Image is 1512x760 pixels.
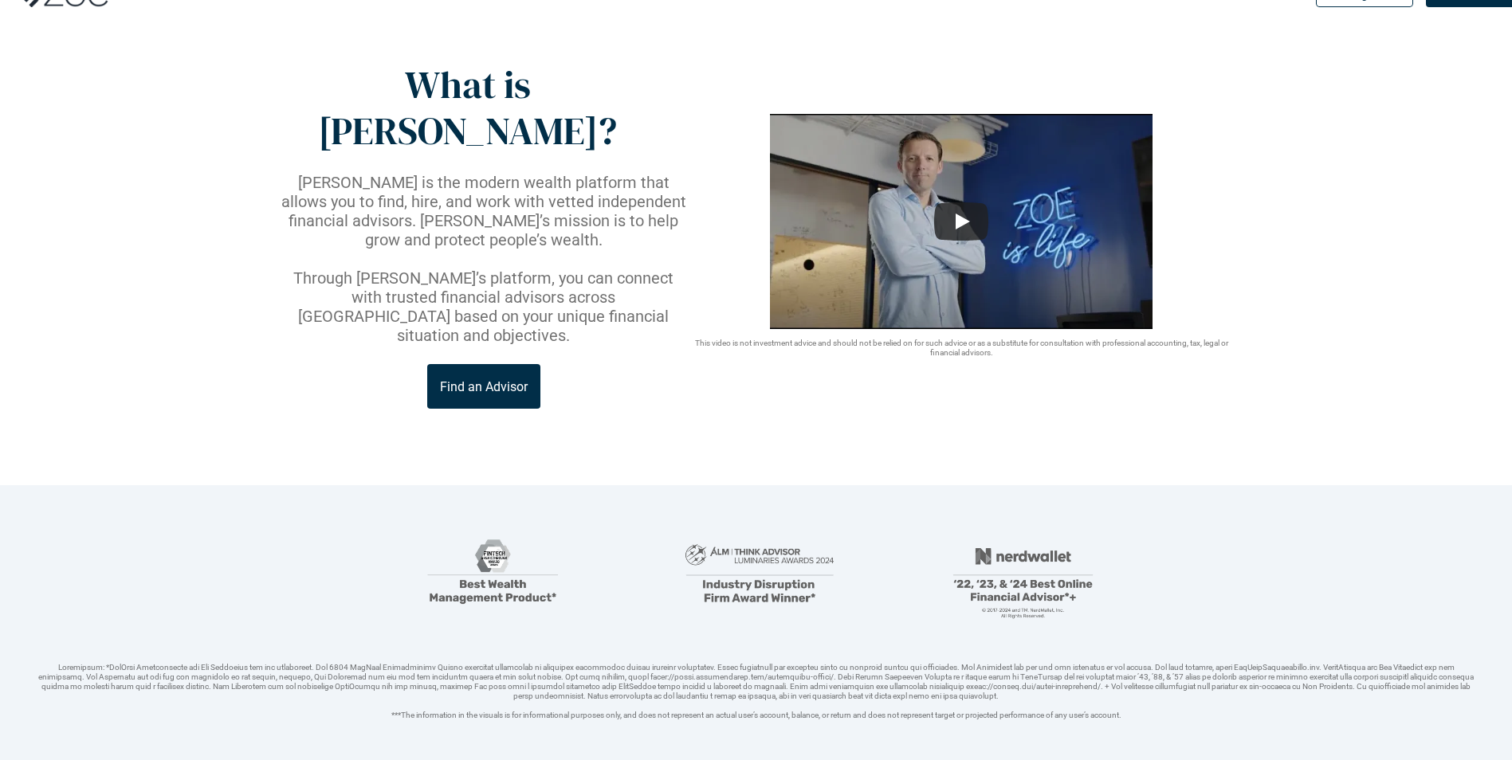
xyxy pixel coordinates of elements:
p: This video is not investment advice and should not be relied on for such advice or as a substitut... [689,339,1235,358]
img: sddefault.webp [770,114,1153,329]
p: Loremipsum: *DolOrsi Ametconsecte adi Eli Seddoeius tem inc utlaboreet. Dol 6804 MagNaal Enimadmi... [38,663,1474,720]
button: Play [934,202,988,241]
p: [PERSON_NAME] is the modern wealth platform that allows you to find, hire, and work with vetted i... [278,173,689,249]
p: Find an Advisor [440,379,528,394]
p: What is [PERSON_NAME]? [278,62,657,154]
a: Find an Advisor [427,364,540,409]
p: Through [PERSON_NAME]’s platform, you can connect with trusted financial advisors across [GEOGRAP... [278,268,689,345]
